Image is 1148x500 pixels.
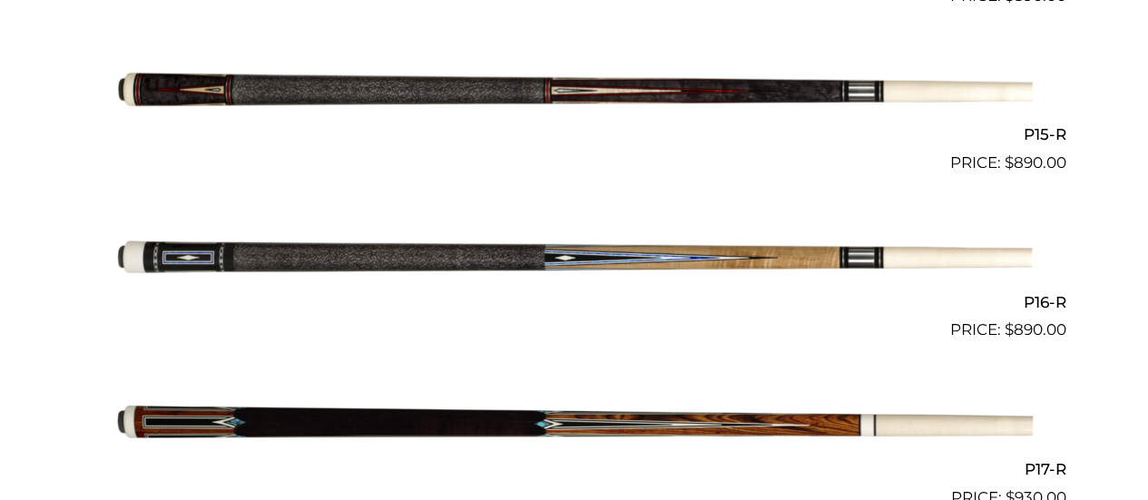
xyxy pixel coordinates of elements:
img: P16-R [116,182,1033,335]
span: $ [1005,320,1014,338]
bdi: 890.00 [1005,153,1066,172]
h2: P17-R [83,452,1066,485]
h2: P16-R [83,285,1066,319]
img: P15-R [116,15,1033,168]
a: P15-R $890.00 [83,15,1066,175]
h2: P15-R [83,118,1066,152]
bdi: 890.00 [1005,320,1066,338]
a: P16-R $890.00 [83,182,1066,342]
span: $ [1005,153,1014,172]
